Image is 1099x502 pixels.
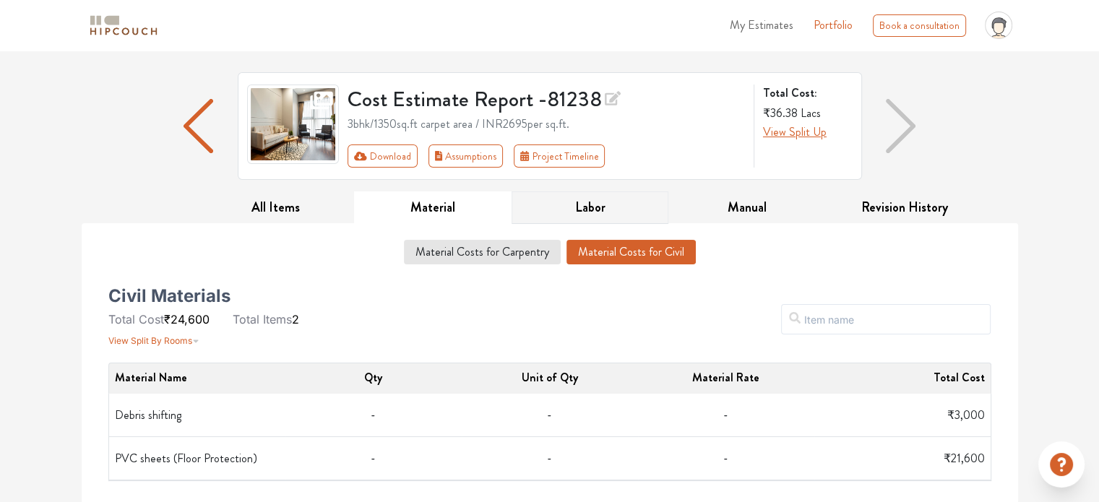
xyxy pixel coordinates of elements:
[247,85,340,164] img: gallery
[364,369,382,386] button: Qty
[462,437,638,480] td: -
[108,328,199,348] button: View Split By Rooms
[428,144,504,168] button: Assumptions
[514,144,605,168] button: Project Timeline
[462,394,638,437] td: -
[814,17,853,34] a: Portfolio
[285,394,462,437] td: -
[873,14,966,37] div: Book a consultation
[164,312,210,326] span: ₹24,600
[522,369,578,386] button: Unit of Qty
[522,369,578,386] span: Unit of Qty
[348,85,745,113] h3: Cost Estimate Report - 81238
[730,17,793,33] span: My Estimates
[566,240,696,264] button: Material Costs for Civil
[233,312,292,326] span: Total Items
[944,450,985,467] span: ₹21,600
[512,191,669,224] button: Labor
[115,369,187,386] span: Material Name
[348,144,616,168] div: First group
[348,144,745,168] div: Toolbar with button groups
[886,99,915,153] img: arrow right
[638,437,814,480] td: -
[108,312,164,326] span: Total Cost
[763,124,827,141] button: View Split Up
[348,116,745,133] div: 3bhk / 1350 sq.ft carpet area / INR 2695 per sq.ft.
[108,335,192,346] span: View Split By Rooms
[87,13,160,38] img: logo-horizontal.svg
[934,369,985,386] button: Total Cost
[763,105,798,121] span: ₹36.38
[826,191,983,224] button: Revision History
[404,240,561,264] button: Material Costs for Carpentry
[801,105,821,121] span: Lacs
[285,437,462,480] td: -
[763,85,850,102] strong: Total Cost:
[668,191,826,224] button: Manual
[947,407,985,423] span: ₹3,000
[692,369,759,386] button: Material Rate
[348,144,418,168] button: Download
[638,394,814,437] td: -
[109,394,285,437] td: Debris shifting
[364,369,382,386] span: Qty
[108,290,230,302] h5: Civil Materials
[781,304,991,334] input: Item name
[934,369,985,386] span: Total Cost
[197,191,355,224] button: All Items
[109,437,285,480] td: PVC sheets (Floor Protection)
[233,311,299,328] li: 2
[763,124,827,140] span: View Split Up
[354,191,512,224] button: Material
[692,369,759,386] span: Material Rate
[87,9,160,42] span: logo-horizontal.svg
[184,99,212,153] img: arrow left
[115,369,187,386] button: Material Name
